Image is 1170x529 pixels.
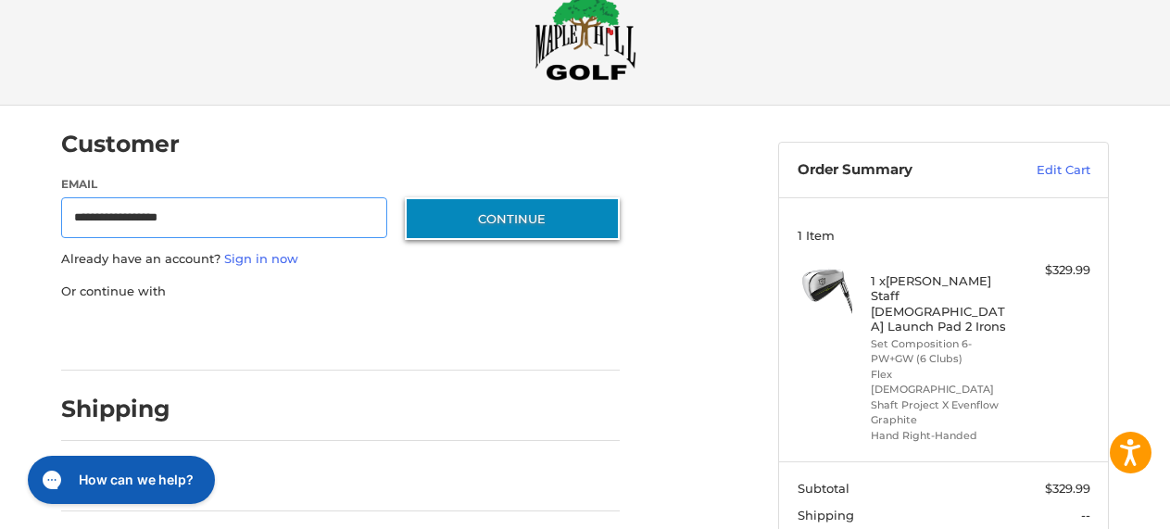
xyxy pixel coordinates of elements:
h2: Shipping [61,395,170,423]
iframe: PayPal-venmo [370,319,509,352]
a: Edit Cart [997,161,1090,180]
span: $329.99 [1045,481,1090,496]
p: Or continue with [61,283,620,301]
p: Already have an account? [61,250,620,269]
span: -- [1081,508,1090,523]
iframe: Gorgias live chat messenger [19,449,220,510]
h2: Customer [61,130,180,158]
div: $329.99 [1017,261,1090,280]
li: Set Composition 6-PW+GW (6 Clubs) [871,336,1013,367]
span: Shipping [798,508,854,523]
a: Sign in now [224,251,298,266]
h3: Order Summary [798,161,997,180]
li: Flex [DEMOGRAPHIC_DATA] [871,367,1013,397]
li: Shaft Project X Evenflow Graphite [871,397,1013,428]
li: Hand Right-Handed [871,428,1013,444]
h3: 1 Item [798,228,1090,243]
span: Subtotal [798,481,849,496]
iframe: PayPal-paypal [56,319,195,352]
iframe: PayPal-paylater [212,319,351,352]
h4: 1 x [PERSON_NAME] Staff [DEMOGRAPHIC_DATA] Launch Pad 2 Irons [871,273,1013,334]
label: Email [61,176,387,193]
button: Continue [405,197,620,240]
